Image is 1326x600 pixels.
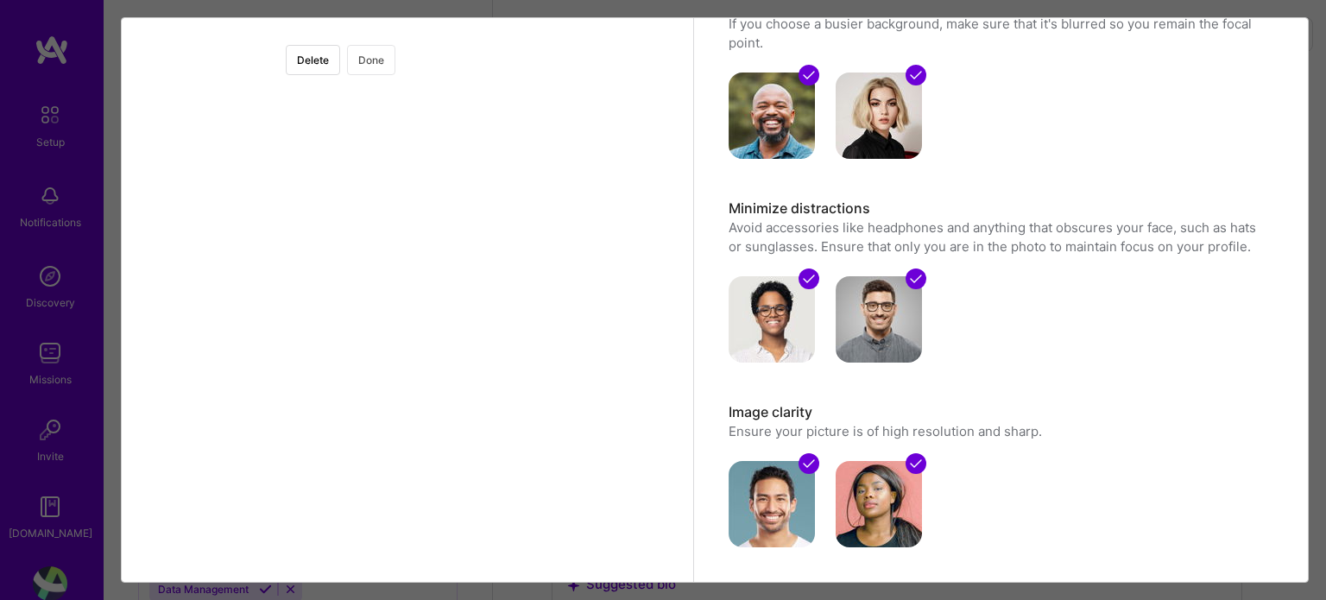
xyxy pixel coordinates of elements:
[729,15,1270,52] div: If you choose a busier background, make sure that it's blurred so you remain the focal point.
[836,461,922,547] img: avatar
[347,45,395,75] button: Done
[729,218,1270,256] p: Avoid accessories like headphones and anything that obscures your face, such as hats or sunglasse...
[286,45,340,75] button: Delete
[729,199,1270,218] h3: Minimize distractions
[729,461,815,547] img: avatar
[836,73,922,159] img: avatar
[729,422,1270,440] p: Ensure your picture is of high resolution and sharp.
[729,403,1270,422] h3: Image clarity
[729,276,815,363] img: avatar
[836,276,922,363] img: avatar
[729,73,815,159] img: avatar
